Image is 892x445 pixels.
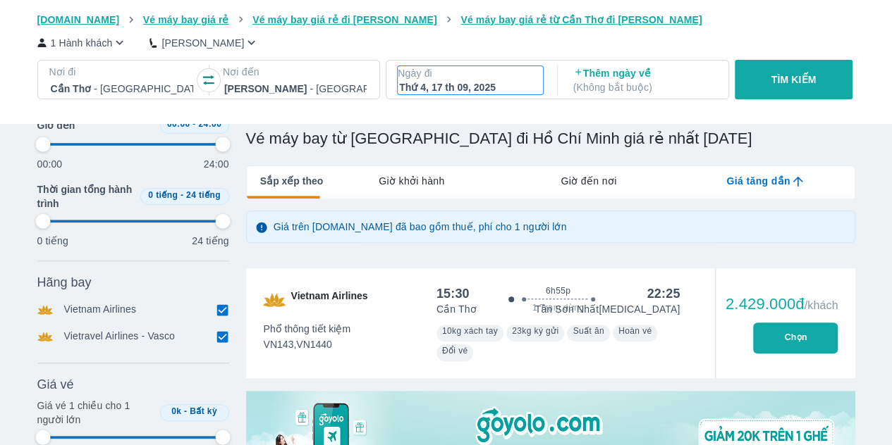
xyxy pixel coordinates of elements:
div: lab API tabs example [323,166,854,196]
p: 00:00 [37,157,63,171]
span: - [181,190,183,200]
span: Hãng bay [37,274,92,291]
span: Thời gian tổng hành trình [37,182,135,211]
div: 2.429.000đ [726,296,838,313]
p: 24:00 [204,157,229,171]
p: Cần Thơ [436,302,477,316]
p: Thêm ngày về [573,66,716,94]
p: Nơi đi [49,65,195,79]
span: 24 tiếng [186,190,221,200]
p: Giá vé 1 chiều cho 1 người lớn [37,399,154,427]
span: Bất kỳ [190,406,217,416]
p: Vietnam Airlines [64,302,137,318]
span: Giờ khởi hành [379,174,444,188]
span: Đổi vé [442,346,468,356]
span: Sắp xếp theo [260,174,324,188]
span: 23kg ký gửi [512,326,558,336]
h1: Vé máy bay từ [GEOGRAPHIC_DATA] đi Hồ Chí Minh giá rẻ nhất [DATE] [246,129,855,149]
span: 0k [171,406,181,416]
span: Suất ăn [573,326,604,336]
p: 24 tiếng [192,234,228,248]
span: Giờ đến nơi [561,174,616,188]
span: 00:00 [167,119,190,129]
div: 22:25 [647,285,680,302]
span: 6h55p [546,285,570,296]
span: 10kg xách tay [442,326,498,336]
span: Phổ thông tiết kiệm [264,322,351,336]
p: ( Không bắt buộc ) [573,80,716,94]
button: TÌM KIẾM [735,60,853,99]
p: [PERSON_NAME] [161,36,244,50]
p: Tân Sơn Nhất [MEDICAL_DATA] [535,302,680,316]
span: 0 tiếng [148,190,178,200]
span: - [184,406,187,416]
span: 24:00 [198,119,221,129]
span: /khách [804,299,838,311]
nav: breadcrumb [37,13,855,27]
span: Giờ đến [37,118,75,132]
span: Giá vé [37,376,74,393]
button: 1 Hành khách [37,35,128,50]
div: Thứ 4, 17 th 09, 2025 [399,80,542,94]
img: VN [263,289,286,311]
span: Vé máy bay giá rẻ từ Cần Thơ đi [PERSON_NAME] [460,14,702,25]
span: - [193,119,195,129]
span: Vé máy bay giá rẻ [143,14,229,25]
span: [DOMAIN_NAME] [37,14,120,25]
span: VN143,VN1440 [264,337,351,351]
p: Vietravel Airlines - Vasco [64,329,175,344]
p: 0 tiếng [37,234,68,248]
span: Giá tăng dần [726,174,790,188]
span: Vietnam Airlines [291,289,368,311]
p: Ngày đi [398,66,543,80]
p: Nơi đến [223,65,368,79]
button: Chọn [753,322,838,353]
p: TÌM KIẾM [771,73,817,87]
button: [PERSON_NAME] [149,35,259,50]
div: 15:30 [436,285,470,302]
p: Giá trên [DOMAIN_NAME] đã bao gồm thuế, phí cho 1 người lớn [274,220,567,234]
p: 1 Hành khách [51,36,113,50]
span: Vé máy bay giá rẻ đi [PERSON_NAME] [252,14,437,25]
span: Hoàn vé [618,326,652,336]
